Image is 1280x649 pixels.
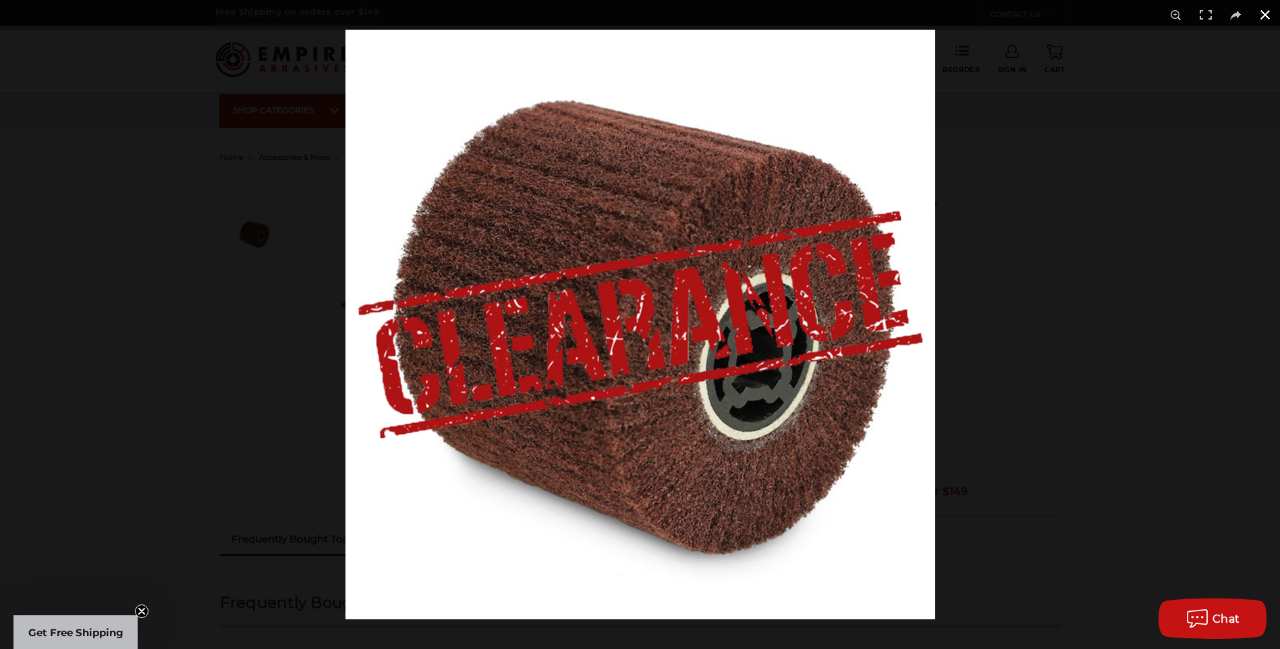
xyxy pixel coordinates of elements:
img: CLEARANCE-DRM4SC__42219.1665156867.jpg [345,30,935,619]
span: Chat [1213,613,1240,625]
span: Get Free Shipping [28,626,123,639]
button: Chat [1159,598,1267,639]
div: Get Free ShippingClose teaser [13,615,138,649]
button: Close teaser [135,604,148,618]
